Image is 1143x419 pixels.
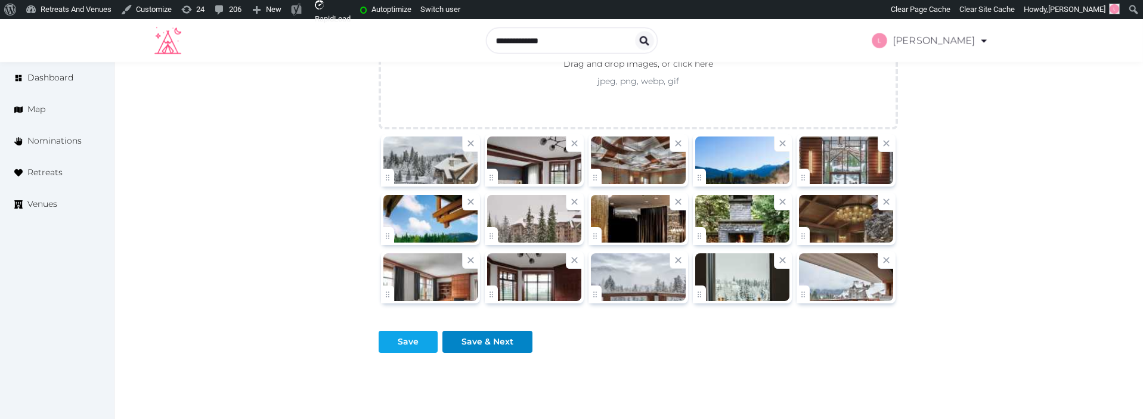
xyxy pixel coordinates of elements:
[891,5,950,14] span: Clear Page Cache
[442,331,532,353] button: Save & Next
[27,166,63,179] span: Retreats
[959,5,1015,14] span: Clear Site Cache
[872,24,989,57] a: [PERSON_NAME]
[379,331,438,353] button: Save
[27,198,57,210] span: Venues
[542,75,735,87] p: jpeg, png, webp, gif
[461,336,513,348] div: Save & Next
[27,135,82,147] span: Nominations
[27,72,73,84] span: Dashboard
[554,57,723,75] p: Drag and drop images, or click here
[1048,5,1105,14] span: [PERSON_NAME]
[27,103,45,116] span: Map
[398,336,419,348] div: Save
